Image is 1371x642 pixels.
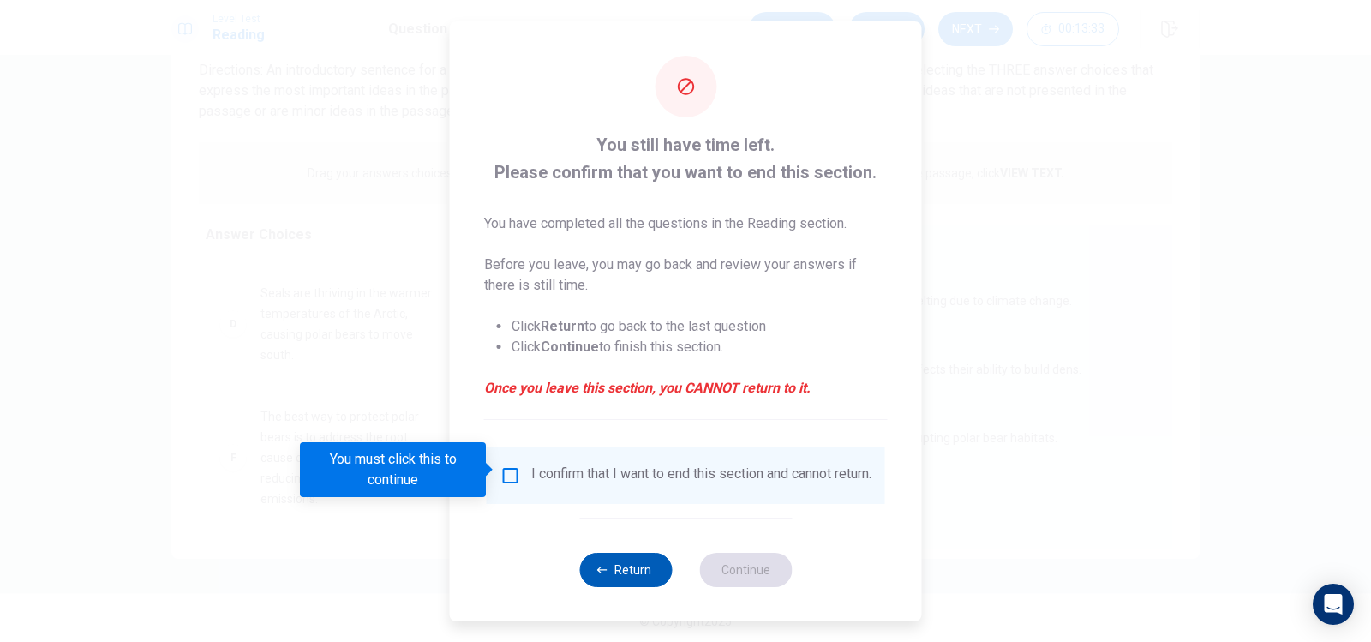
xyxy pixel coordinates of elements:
[300,442,486,497] div: You must click this to continue
[484,255,888,296] p: Before you leave, you may go back and review your answers if there is still time.
[579,553,672,587] button: Return
[484,131,888,186] span: You still have time left. Please confirm that you want to end this section.
[541,318,584,334] strong: Return
[512,337,888,357] li: Click to finish this section.
[484,213,888,234] p: You have completed all the questions in the Reading section.
[541,339,599,355] strong: Continue
[1313,584,1354,625] div: Open Intercom Messenger
[484,378,888,399] em: Once you leave this section, you CANNOT return to it.
[531,465,871,486] div: I confirm that I want to end this section and cannot return.
[500,465,521,486] span: You must click this to continue
[512,316,888,337] li: Click to go back to the last question
[699,553,792,587] button: Continue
